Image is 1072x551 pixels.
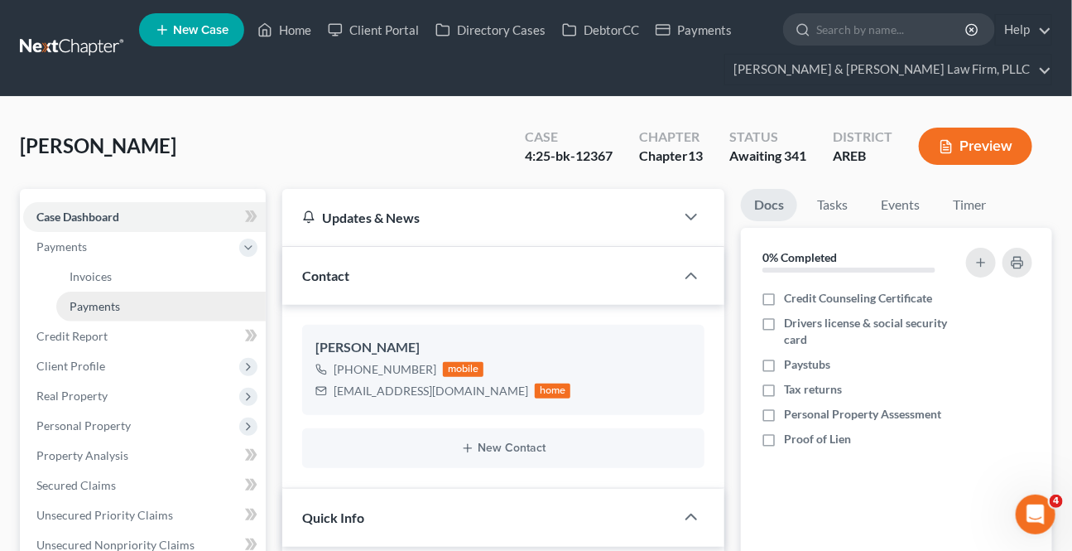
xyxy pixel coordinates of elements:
[784,381,842,398] span: Tax returns
[996,15,1051,45] a: Help
[688,147,703,163] span: 13
[302,268,349,283] span: Contact
[36,508,173,522] span: Unsecured Priority Claims
[56,262,266,292] a: Invoices
[525,128,613,147] div: Case
[302,510,364,525] span: Quick Info
[56,292,266,321] a: Payments
[36,359,105,373] span: Client Profile
[20,133,176,157] span: [PERSON_NAME]
[784,315,960,348] span: Drivers license & social security card
[784,431,851,447] span: Proof of Lien
[639,147,703,166] div: Chapter
[1050,495,1063,508] span: 4
[23,202,266,232] a: Case Dashboard
[741,189,797,221] a: Docs
[535,384,571,399] div: home
[647,15,740,45] a: Payments
[729,147,806,166] div: Awaiting 341
[784,290,932,307] span: Credit Counseling Certificate
[427,15,554,45] a: Directory Cases
[919,128,1032,165] button: Preview
[868,189,933,221] a: Events
[315,442,691,455] button: New Contact
[23,500,266,530] a: Unsecured Priority Claims
[525,147,613,166] div: 4:25-bk-12367
[36,389,108,403] span: Real Property
[36,448,128,462] span: Property Analysis
[639,128,703,147] div: Chapter
[23,441,266,471] a: Property Analysis
[334,361,436,378] div: [PHONE_NUMBER]
[173,24,228,36] span: New Case
[249,15,320,45] a: Home
[729,128,806,147] div: Status
[23,321,266,351] a: Credit Report
[36,478,116,492] span: Secured Claims
[833,147,892,166] div: AREB
[784,406,941,423] span: Personal Property Assessment
[23,471,266,500] a: Secured Claims
[554,15,647,45] a: DebtorCC
[816,14,968,45] input: Search by name...
[315,338,691,358] div: [PERSON_NAME]
[70,269,112,283] span: Invoices
[36,239,87,254] span: Payments
[70,299,120,313] span: Payments
[334,383,528,399] div: [EMAIL_ADDRESS][DOMAIN_NAME]
[36,210,119,224] span: Case Dashboard
[302,209,655,226] div: Updates & News
[443,362,484,377] div: mobile
[320,15,427,45] a: Client Portal
[36,329,108,343] span: Credit Report
[940,189,999,221] a: Timer
[36,418,131,433] span: Personal Property
[725,55,1051,85] a: [PERSON_NAME] & [PERSON_NAME] Law Firm, PLLC
[1016,495,1055,534] iframe: Intercom live chat
[804,189,861,221] a: Tasks
[784,356,830,373] span: Paystubs
[762,250,837,264] strong: 0% Completed
[833,128,892,147] div: District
